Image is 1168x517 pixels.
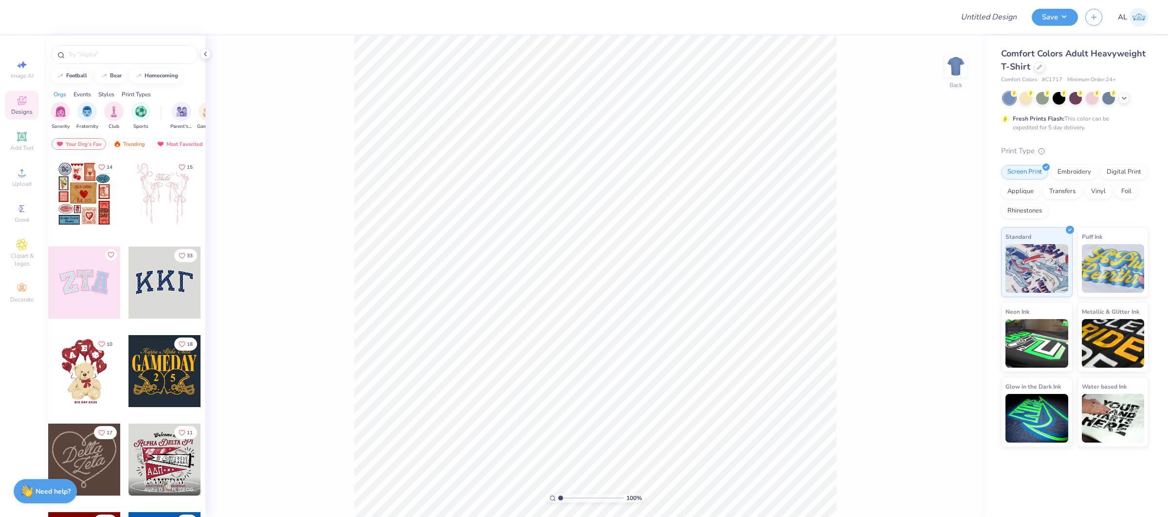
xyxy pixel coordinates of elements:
span: Club [109,123,119,130]
span: 15 [187,165,193,170]
button: filter button [131,102,150,130]
span: Designs [11,108,33,116]
span: 11 [187,430,193,435]
span: Game Day [197,123,219,130]
span: 17 [107,430,112,435]
button: Save [1032,9,1078,26]
a: AL [1118,8,1149,27]
span: 33 [187,253,193,258]
button: filter button [76,102,98,130]
span: Comfort Colors Adult Heavyweight T-Shirt [1001,48,1146,72]
span: 100 % [626,494,642,502]
span: Image AI [11,72,34,80]
div: Embroidery [1051,165,1097,179]
span: Neon Ink [1005,306,1029,317]
button: Like [174,249,197,262]
img: Club Image [109,106,119,117]
div: This color can be expedited for 5 day delivery. [1013,114,1132,132]
button: Like [94,338,117,351]
div: Your Org's Fav [52,138,106,150]
button: Like [105,249,117,261]
input: Untitled Design [953,7,1024,27]
img: Glow in the Dark Ink [1005,394,1068,443]
img: most_fav.gif [56,141,64,147]
span: Puff Ink [1082,232,1102,242]
img: trending.gif [113,141,121,147]
span: 14 [107,165,112,170]
div: Events [73,90,91,99]
img: trend_line.gif [56,73,64,79]
img: Back [946,56,966,76]
span: Glow in the Dark Ink [1005,381,1061,392]
button: homecoming [129,69,182,83]
span: Decorate [10,296,34,303]
span: AL [1118,12,1127,23]
span: Water based Ink [1082,381,1127,392]
span: Comfort Colors [1001,76,1037,84]
span: [PERSON_NAME] [144,479,184,486]
div: filter for Game Day [197,102,219,130]
div: Orgs [54,90,66,99]
span: 18 [187,342,193,347]
button: filter button [170,102,193,130]
button: filter button [197,102,219,130]
strong: Need help? [36,487,71,496]
button: Like [174,338,197,351]
button: Like [94,426,117,439]
button: bear [95,69,126,83]
span: Upload [12,180,32,188]
div: filter for Sorority [51,102,70,130]
button: Like [94,160,117,174]
span: Clipart & logos [5,252,39,267]
span: Minimum Order: 24 + [1067,76,1116,84]
span: 10 [107,342,112,347]
img: Fraternity Image [82,106,92,117]
strong: Fresh Prints Flash: [1013,115,1064,123]
img: Metallic & Glitter Ink [1082,319,1145,368]
span: # C1717 [1042,76,1062,84]
div: filter for Fraternity [76,102,98,130]
div: Most Favorited [152,138,207,150]
input: Try "Alpha" [67,50,192,59]
img: Angela Legaspi [1130,8,1149,27]
button: filter button [104,102,124,130]
div: Trending [109,138,149,150]
div: football [66,73,87,78]
img: Water based Ink [1082,394,1145,443]
span: Greek [15,216,30,224]
img: Puff Ink [1082,244,1145,293]
div: filter for Parent's Weekend [170,102,193,130]
span: Alpha Delta Pi, [GEOGRAPHIC_DATA][US_STATE] at [GEOGRAPHIC_DATA] [144,486,197,494]
span: Parent's Weekend [170,123,193,130]
span: Sorority [52,123,70,130]
div: Back [949,81,962,89]
button: filter button [51,102,70,130]
img: Parent's Weekend Image [176,106,187,117]
div: Foil [1115,184,1138,199]
img: trend_line.gif [100,73,108,79]
div: Vinyl [1085,184,1112,199]
div: Transfers [1043,184,1082,199]
div: filter for Club [104,102,124,130]
button: Like [174,426,197,439]
span: Standard [1005,232,1031,242]
span: Add Text [10,144,34,152]
img: Sorority Image [55,106,66,117]
img: Neon Ink [1005,319,1068,368]
img: trend_line.gif [135,73,143,79]
div: filter for Sports [131,102,150,130]
img: most_fav.gif [157,141,164,147]
div: bear [110,73,122,78]
button: Like [174,160,197,174]
img: Sports Image [135,106,146,117]
button: football [51,69,91,83]
div: homecoming [145,73,178,78]
div: Digital Print [1100,165,1148,179]
div: Applique [1001,184,1040,199]
img: Game Day Image [203,106,214,117]
div: Styles [98,90,114,99]
img: Standard [1005,244,1068,293]
span: Metallic & Glitter Ink [1082,306,1139,317]
div: Print Type [1001,145,1149,157]
div: Print Types [122,90,151,99]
